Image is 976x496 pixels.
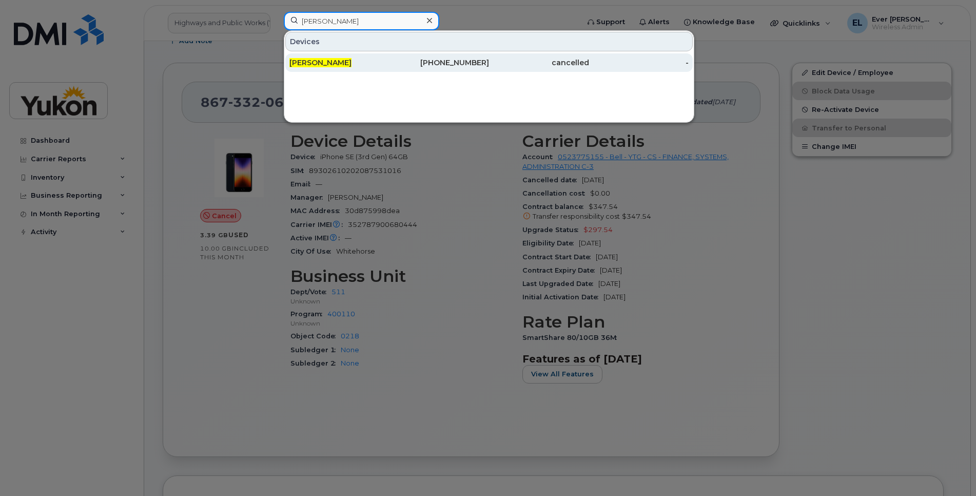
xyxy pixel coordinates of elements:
div: - [589,58,689,68]
span: [PERSON_NAME] [289,58,352,67]
a: [PERSON_NAME][PHONE_NUMBER]cancelled- [285,53,693,72]
div: Devices [285,32,693,51]
div: [PHONE_NUMBER] [389,58,490,68]
input: Find something... [284,12,439,30]
div: cancelled [489,58,589,68]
